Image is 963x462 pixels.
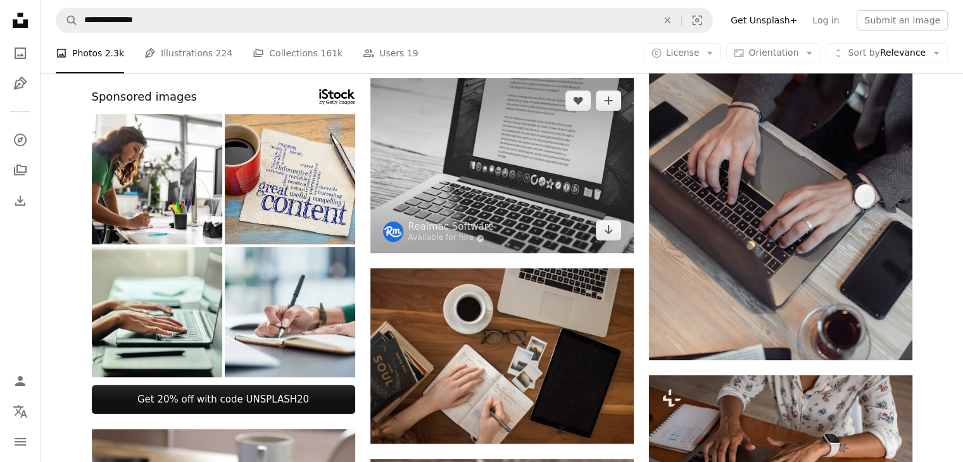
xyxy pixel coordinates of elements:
img: silver MacBook showing application [370,78,634,253]
a: Illustrations [8,71,33,96]
img: Determine those goals then get them done [225,247,355,377]
a: Explore [8,127,33,153]
span: 224 [216,46,233,60]
img: Go to Realmac Software's profile [383,222,403,242]
span: Relevance [848,47,926,59]
button: Submit an image [857,10,948,30]
button: Add to Collection [596,91,621,111]
span: 19 [407,46,419,60]
a: Collections [8,158,33,183]
button: Clear [653,8,681,32]
a: a person typing on a laptop on a table [649,189,912,201]
a: Available for hire [408,233,494,243]
button: Orientation [726,43,821,63]
a: Collections 161k [253,33,343,73]
a: Users 19 [363,33,419,73]
button: Search Unsplash [56,8,78,32]
img: Typing, networking or hands on laptop for internet research, social media content or communicatio... [92,247,222,377]
a: Illustrations 224 [144,33,232,73]
span: 161k [320,46,343,60]
a: Log in / Sign up [8,368,33,394]
form: Find visuals sitewide [56,8,713,33]
a: Get Unsplash+ [723,10,805,30]
span: Sort by [848,47,879,58]
img: person holding ballpoint pen writing on notebook [370,268,634,444]
button: Menu [8,429,33,454]
button: Sort byRelevance [826,43,948,63]
a: Realmac Software [408,220,494,233]
button: Like [565,91,591,111]
img: wrting great content concept [225,114,355,244]
a: person holding ballpoint pen writing on notebook [370,350,634,361]
a: Photos [8,41,33,66]
button: Visual search [682,8,712,32]
span: License [666,47,700,58]
a: Download History [8,188,33,213]
span: Sponsored images [92,88,197,106]
a: Home — Unsplash [8,8,33,35]
img: a person typing on a laptop on a table [649,31,912,360]
a: silver MacBook showing application [370,159,634,171]
button: License [644,43,722,63]
a: Log in [805,10,847,30]
a: Download [596,220,621,240]
span: Orientation [748,47,798,58]
a: Get 20% off with code UNSPLASH20 [92,385,355,414]
button: Language [8,399,33,424]
img: Professional Woman Working at a Modern Office Desk During Daytime [92,114,222,244]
